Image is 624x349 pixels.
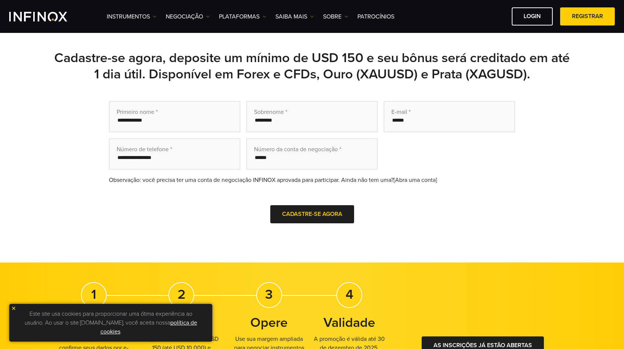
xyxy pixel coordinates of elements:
[178,287,185,302] strong: 2
[107,12,157,21] a: Instrumentos
[54,50,570,82] h2: Cadastre-se agora, deposite um mínimo de USD 150 e seu bônus será creditado em até 1 dia útil. Di...
[394,176,437,184] a: [Abra uma conta]
[323,315,375,331] strong: Validade
[219,12,266,21] a: PLATAFORMAS
[13,308,209,338] p: Este site usa cookies para proporcionar uma ótima experiência ao usuário. Ao usar o site [DOMAIN_...
[265,287,273,302] strong: 3
[109,176,515,184] div: Observação: você precisa ter uma conta de negociação INFINOX aprovada para participar. Ainda não ...
[250,315,288,331] strong: Opere
[357,12,394,21] a: Patrocínios
[91,287,96,302] strong: 1
[275,12,314,21] a: Saiba mais
[166,12,210,21] a: NEGOCIAÇÃO
[560,7,615,26] a: Registrar
[11,306,16,311] img: yellow close icon
[512,7,553,26] a: Login
[323,12,348,21] a: SOBRE
[346,287,353,302] strong: 4
[282,210,342,218] span: Cadastre-se agora
[270,205,354,223] button: Cadastre-se agora
[9,12,85,21] a: INFINOX Logo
